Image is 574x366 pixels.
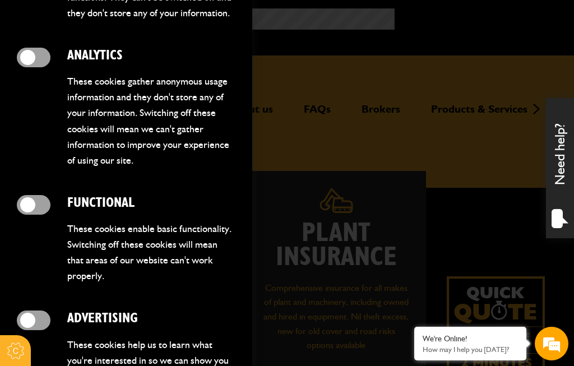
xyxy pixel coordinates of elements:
[67,221,235,284] p: These cookies enable basic functionality. Switching off these cookies will mean that areas of our...
[546,98,574,238] div: Need help?
[67,73,235,168] p: These cookies gather anonymous usage information and they don't store any of your information. Sw...
[67,311,235,327] h2: Advertising
[67,48,235,64] h2: Analytics
[423,345,518,354] p: How may I help you today?
[67,195,235,211] h2: Functional
[15,137,205,161] input: Enter your email address
[15,104,205,128] input: Enter your last name
[423,334,518,344] div: We're Online!
[184,6,211,33] div: Minimize live chat window
[15,203,205,275] textarea: Type your message and hit 'Enter'
[15,170,205,194] input: Enter your phone number
[19,62,47,78] img: d_20077148190_company_1631870298795_20077148190
[151,285,203,300] em: Start Chat
[58,63,188,77] div: Chat with us now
